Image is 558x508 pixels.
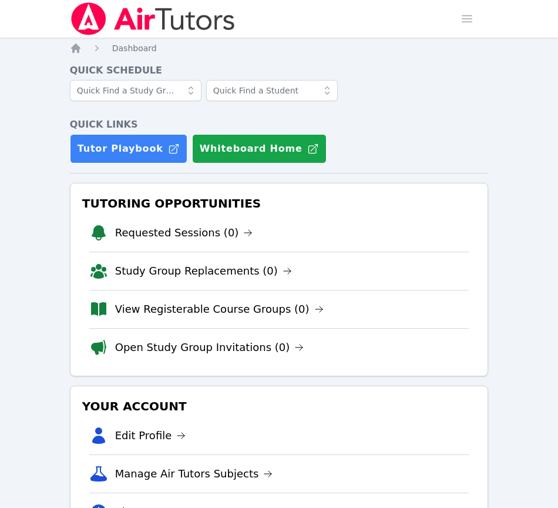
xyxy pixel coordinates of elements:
[115,466,273,482] a: Manage Air Tutors Subjects
[112,44,157,53] span: Dashboard
[80,193,479,214] h3: Tutoring Opportunities
[115,225,253,241] a: Requested Sessions (0)
[206,80,338,101] input: Quick Find a Student
[112,42,157,54] a: Dashboard
[115,263,292,279] a: Study Group Replacements (0)
[192,134,327,163] button: Whiteboard Home
[70,118,489,132] h4: Quick Links
[115,339,304,356] a: Open Study Group Invitations (0)
[70,42,489,54] nav: Breadcrumb
[80,396,479,417] h3: Your Account
[70,2,236,35] img: Air Tutors
[70,80,201,101] input: Quick Find a Study Group
[115,427,186,444] a: Edit Profile
[70,134,187,163] a: Tutor Playbook
[115,301,324,317] a: View Registerable Course Groups (0)
[70,63,489,78] h4: Quick Schedule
